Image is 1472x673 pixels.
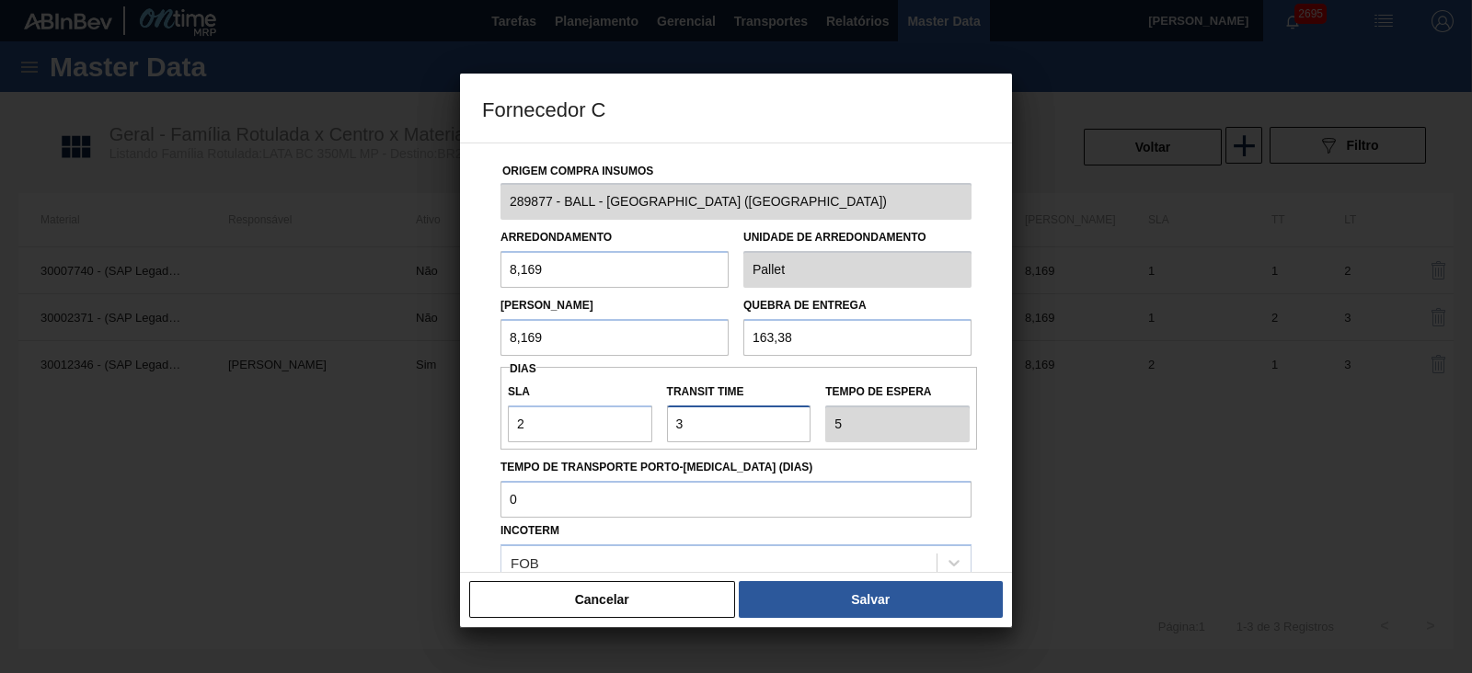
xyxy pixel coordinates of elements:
[743,299,867,312] label: Quebra de entrega
[500,299,593,312] label: [PERSON_NAME]
[508,379,652,405] label: SLA
[510,362,536,375] span: Dias
[500,454,972,481] label: Tempo de Transporte Porto-[MEDICAL_DATA] (dias)
[460,74,1012,143] h3: Fornecedor C
[469,581,735,618] button: Cancelar
[743,224,972,251] label: Unidade de arredondamento
[667,379,811,405] label: Transit Time
[500,231,612,244] label: Arredondamento
[739,581,1003,618] button: Salvar
[502,165,653,177] label: Origem Compra Insumos
[511,554,539,570] div: FOB
[500,524,559,537] label: Incoterm
[825,379,970,405] label: Tempo de espera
